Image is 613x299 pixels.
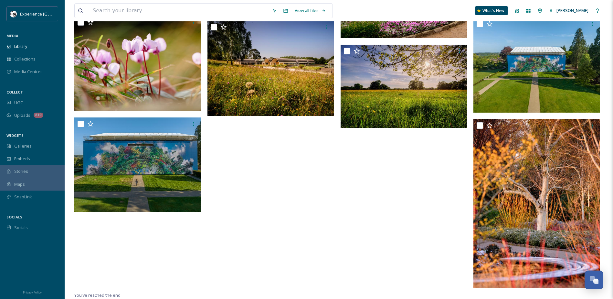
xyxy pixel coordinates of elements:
[341,45,467,127] img: 12. South Park at Wakehurst, Jim Holden © RBG Kew.jpg (1).jpg
[6,33,18,38] span: MEDIA
[34,113,43,118] div: 819
[6,133,24,138] span: WIDGETS
[14,56,36,62] span: Collections
[14,225,28,231] span: Socials
[14,194,32,200] span: SnapLink
[14,112,30,118] span: Uploads
[473,17,600,112] img: 01. Planet Wakehurst by Catherine Nelson, Visual Air © RBG Kew.jpg
[475,6,508,15] a: What's New
[74,292,121,298] span: You've reached the end
[14,100,23,106] span: UGC
[556,7,588,13] span: [PERSON_NAME]
[14,69,43,75] span: Media Centres
[74,16,201,111] img: 1. Wakehurst Winter Garden - Cyclamen, Jim Holden © RBG Kew.jpg
[546,4,592,17] a: [PERSON_NAME]
[291,4,329,17] a: View all files
[14,168,28,174] span: Stories
[20,11,84,17] span: Experience [GEOGRAPHIC_DATA]
[74,117,201,212] img: 02. Planet Wakehurst by Catherine Nelson, Visual Air © RBG Kew.jpg
[14,181,25,187] span: Maps
[14,156,30,162] span: Embeds
[10,11,17,17] img: WSCC%20ES%20Socials%20Icon%20-%20Secondary%20-%20Black.jpg
[90,4,268,18] input: Search your library
[6,215,22,219] span: SOCIALS
[14,43,27,50] span: Library
[473,119,600,288] img: 20. Wakehurst Winter Garden Jan 2024, Jim Holden © RBG Kew (31).jpg
[23,290,42,294] span: Privacy Policy
[23,288,42,296] a: Privacy Policy
[585,271,603,289] button: Open Chat
[14,143,32,149] span: Galleries
[207,21,334,116] img: 14. Millennium Seed Bank Meadow at Wakehurst, Jim Holden © RBG Kew.jpg
[6,90,23,94] span: COLLECT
